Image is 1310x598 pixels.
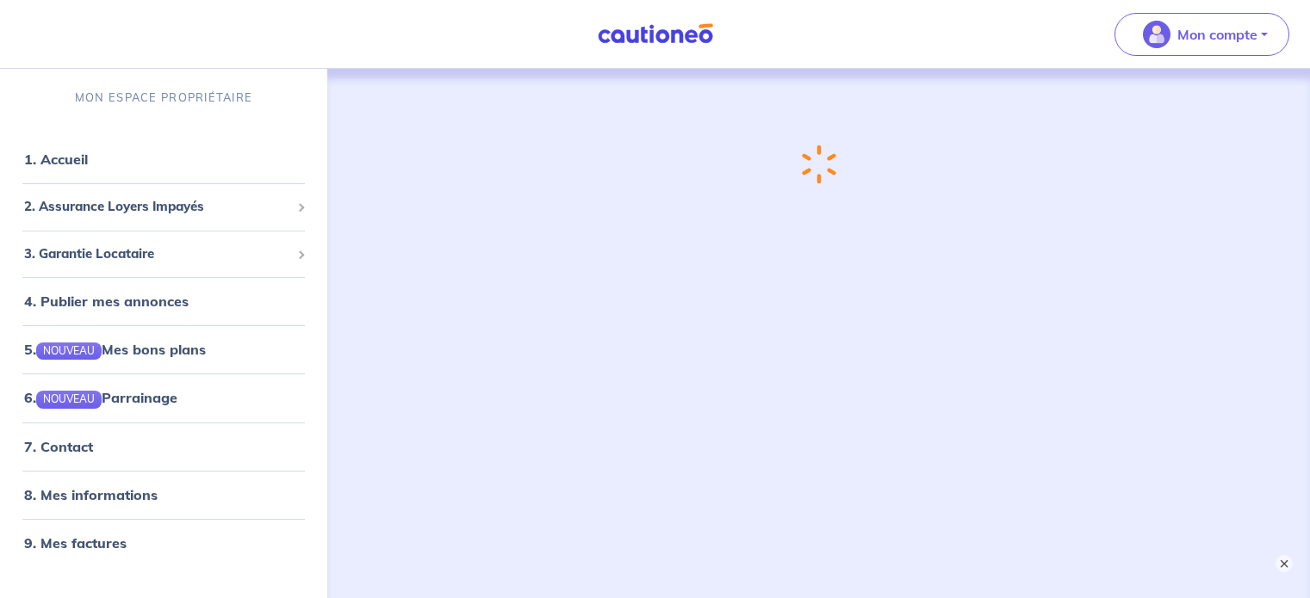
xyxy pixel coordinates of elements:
div: 8. Mes informations [7,478,320,512]
div: 7. Contact [7,429,320,464]
a: 7. Contact [24,438,93,455]
a: 1. Accueil [24,151,88,168]
div: 2. Assurance Loyers Impayés [7,190,320,224]
img: illu_account_valid_menu.svg [1143,21,1170,48]
div: 3. Garantie Locataire [7,237,320,271]
img: Cautioneo [591,23,720,45]
a: 4. Publier mes annonces [24,293,189,310]
div: 5.NOUVEAUMes bons plans [7,332,320,367]
a: 5.NOUVEAUMes bons plans [24,341,206,358]
img: loading-spinner [797,141,841,188]
button: × [1276,555,1293,572]
div: 4. Publier mes annonces [7,284,320,318]
p: MON ESPACE PROPRIÉTAIRE [75,89,252,106]
p: Mon compte [1177,24,1257,45]
div: 9. Mes factures [7,526,320,560]
span: 3. Garantie Locataire [24,244,290,264]
a: 8. Mes informations [24,486,158,503]
button: illu_account_valid_menu.svgMon compte [1114,13,1289,56]
span: 2. Assurance Loyers Impayés [24,197,290,217]
div: 1. Accueil [7,142,320,176]
div: 6.NOUVEAUParrainage [7,380,320,415]
a: 6.NOUVEAUParrainage [24,389,177,406]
